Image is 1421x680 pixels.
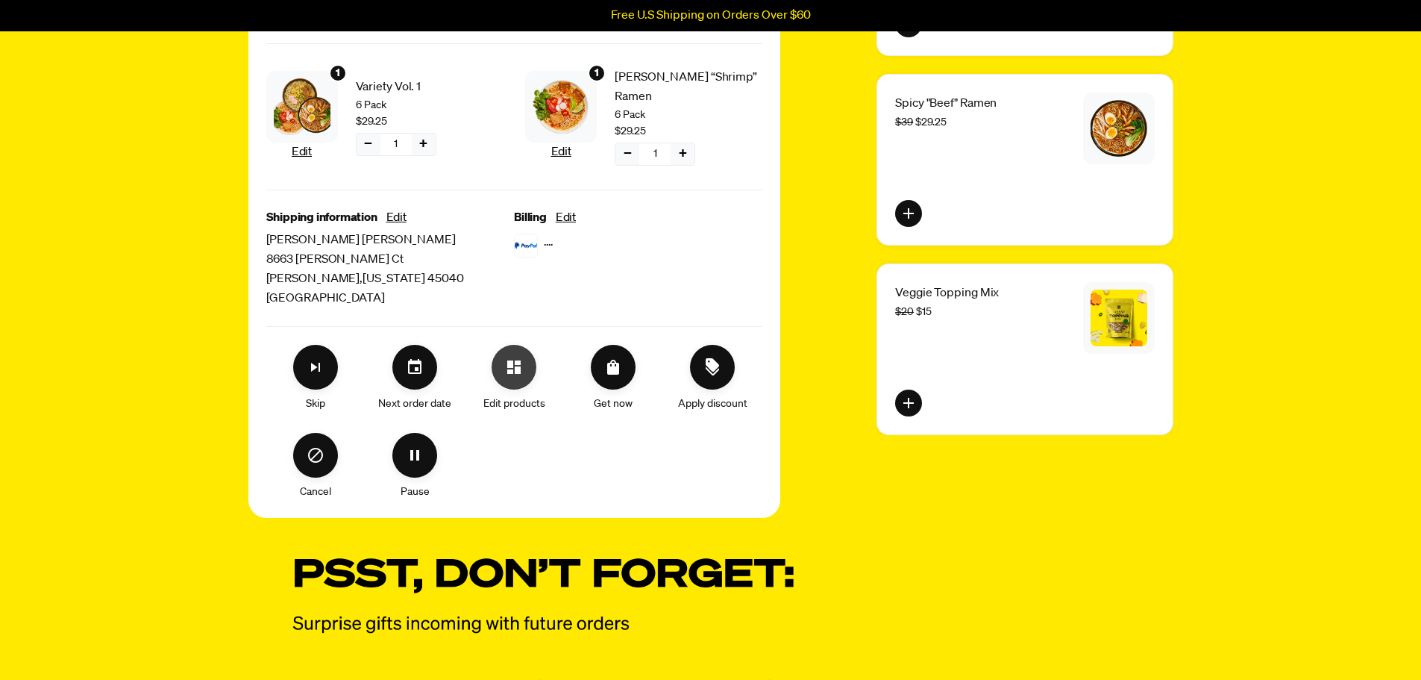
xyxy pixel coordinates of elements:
[678,396,747,412] span: Apply discount
[293,433,338,478] button: Cancel
[611,9,811,22] p: Free U.S Shipping on Orders Over $60
[356,97,504,113] span: 6 Pack
[595,65,599,81] span: 1
[266,289,515,308] span: [GEOGRAPHIC_DATA]
[378,396,451,412] span: Next order date
[671,143,694,165] button: Increase quantity
[266,269,515,289] span: [PERSON_NAME] , [US_STATE] 45040
[392,433,437,478] button: Pause
[356,113,387,130] span: $29.25
[615,123,646,140] span: $29.25
[357,134,380,155] button: Decrease quantity
[401,484,430,500] span: Pause
[412,134,436,155] button: Increase quantity
[274,78,330,135] img: Variety Vol. 1
[329,64,347,82] div: 1 units of item: Variety Vol. 1
[551,143,571,162] button: Edit
[615,68,762,107] span: [PERSON_NAME] “Shrimp” Ramen
[266,231,515,250] span: [PERSON_NAME] [PERSON_NAME]
[895,307,914,317] s: $20
[306,396,325,412] span: Skip
[266,345,762,500] div: Make changes for subscription
[492,345,536,390] button: Edit products
[690,345,735,390] button: Apply discount
[588,64,606,82] div: 1 units of item: Tom Yum “Shrimp” Ramen
[895,98,997,110] span: Spicy "Beef" Ramen
[544,236,553,255] span: ····
[266,208,377,228] span: Shipping information
[300,484,331,500] span: Cancel
[394,136,398,152] span: 1
[514,208,547,228] span: Billing
[594,396,633,412] span: Get now
[895,117,913,128] s: $39
[653,146,657,162] span: 1
[615,107,762,123] span: 6 Pack
[266,62,504,172] div: Subscription product: Variety Vol. 1
[533,78,589,135] img: Tom Yum “Shrimp” Ramen
[266,250,515,269] span: 8663 [PERSON_NAME] Ct
[514,234,538,258] img: svg%3E
[392,345,437,390] button: Set your next order date
[386,208,407,228] button: Edit
[615,143,639,165] button: Decrease quantity
[292,143,312,162] button: Edit
[1091,290,1147,346] img: Veggie Topping Mix
[1091,100,1147,157] img: Spicy "Beef" Ramen
[895,287,999,299] span: Veggie Topping Mix
[336,65,340,81] span: 1
[556,208,576,228] button: Edit
[293,345,338,390] button: Skip subscription
[483,396,545,412] span: Edit products
[591,345,636,390] button: Order Now
[525,62,762,172] div: Subscription product: Tom Yum “Shrimp” Ramen
[895,117,947,128] span: $29.25
[356,78,504,97] span: Variety Vol. 1
[895,307,932,317] span: $15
